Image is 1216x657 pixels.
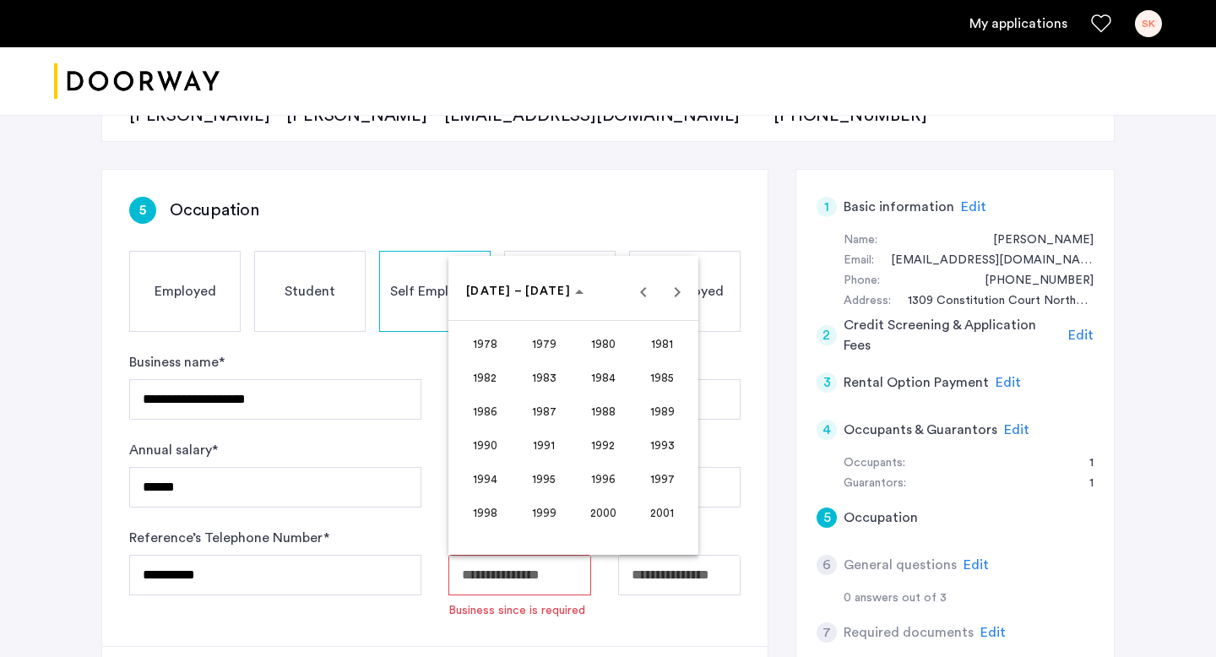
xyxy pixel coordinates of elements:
span: 1993 [636,430,689,460]
button: 1979 [514,327,573,361]
span: 2001 [636,497,689,528]
span: 1997 [636,464,689,494]
span: 1980 [577,328,630,359]
button: Next 24 years [660,274,694,308]
button: 1985 [632,361,692,394]
span: 1989 [636,396,689,426]
span: 1988 [577,396,630,426]
button: 1986 [455,394,514,428]
button: 2001 [632,496,692,529]
button: 1999 [514,496,573,529]
button: 1983 [514,361,573,394]
span: [DATE] – [DATE] [466,285,571,297]
button: 1988 [573,394,632,428]
button: 1993 [632,428,692,462]
button: 1989 [632,394,692,428]
span: 2000 [577,497,630,528]
span: 1991 [518,430,571,460]
button: 1987 [514,394,573,428]
button: 1990 [455,428,514,462]
button: 1984 [573,361,632,394]
span: 1999 [518,497,571,528]
span: 1987 [518,396,571,426]
button: 2000 [573,496,632,529]
button: 1996 [573,462,632,496]
span: 1981 [636,328,689,359]
button: 1981 [632,327,692,361]
span: 1984 [577,362,630,393]
button: 1998 [455,496,514,529]
button: 1991 [514,428,573,462]
span: 1978 [459,328,512,359]
button: Choose date [459,276,590,307]
span: 1986 [459,396,512,426]
span: 1994 [459,464,512,494]
span: 1983 [518,362,571,393]
button: 1980 [573,327,632,361]
span: 1985 [636,362,689,393]
button: 1995 [514,462,573,496]
span: 1998 [459,497,512,528]
span: 1990 [459,430,512,460]
span: 1992 [577,430,630,460]
span: 1982 [459,362,512,393]
button: 1978 [455,327,514,361]
button: 1992 [573,428,632,462]
span: 1979 [518,328,571,359]
button: 1982 [455,361,514,394]
button: 1997 [632,462,692,496]
span: 1995 [518,464,571,494]
span: 1996 [577,464,630,494]
button: 1994 [455,462,514,496]
button: Previous 24 years [627,274,660,308]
